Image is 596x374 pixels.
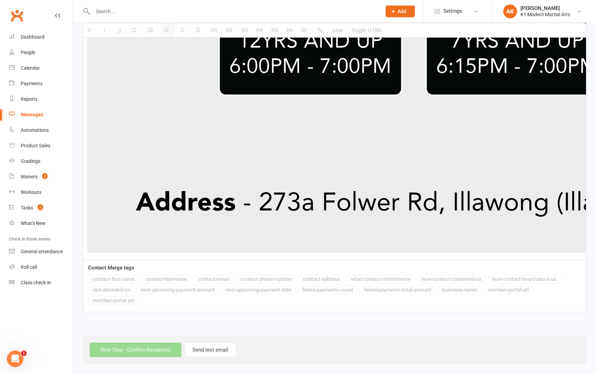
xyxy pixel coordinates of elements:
[185,343,236,357] button: Send test email
[9,122,73,138] a: Automations
[91,7,377,16] input: Search...
[9,45,73,60] a: People
[9,200,73,216] a: Tasks 2
[9,244,73,259] a: General attendance kiosk mode
[9,60,73,76] a: Calendar
[21,220,46,226] div: What's New
[21,112,43,117] div: Messages
[7,351,23,367] iframe: Intercom live chat
[9,138,73,154] a: Product Sales
[9,29,73,45] a: Dashboard
[21,34,44,40] div: Dashboard
[9,107,73,122] a: Messages
[398,9,406,14] span: Add
[21,65,40,71] div: Calendar
[21,189,41,195] div: Workouts
[386,6,415,17] button: Add
[9,169,73,185] a: Waivers 2
[21,96,38,102] div: Reports
[9,91,73,107] a: Reports
[88,264,134,272] label: Contact Merge tags
[503,4,517,18] div: AK
[520,11,570,18] div: K1 Modern Martial Arts
[21,264,37,270] div: Roll call
[9,275,73,291] a: Class kiosk mode
[8,7,26,24] a: Clubworx
[9,76,73,91] a: Payments
[21,280,51,285] div: Class check-in
[21,158,40,164] div: Gradings
[21,351,27,356] span: 1
[9,259,73,275] a: Roll call
[520,5,570,11] div: [PERSON_NAME]
[9,154,73,169] a: Gradings
[38,204,43,210] span: 2
[9,185,73,200] a: Workouts
[21,50,35,55] div: People
[21,127,49,133] div: Automations
[443,3,462,19] span: Settings
[42,173,48,179] span: 2
[21,143,50,148] div: Product Sales
[21,81,42,86] div: Payments
[21,205,33,210] div: Tasks
[21,174,38,179] div: Waivers
[21,249,63,254] div: General attendance
[9,216,73,231] a: What's New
